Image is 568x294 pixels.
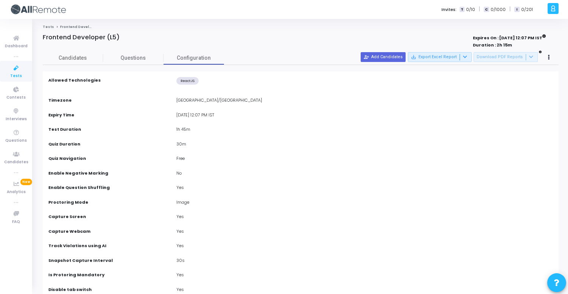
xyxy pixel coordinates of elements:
nav: breadcrumb [43,25,559,29]
div: Image [173,199,557,207]
div: Yes [173,243,557,251]
span: Interviews [6,116,27,122]
div: 30m [173,141,557,149]
span: T [460,7,465,12]
label: Expiry Time [48,112,74,118]
mat-icon: save_alt [411,54,416,60]
mat-icon: person_add_alt [364,54,369,60]
button: Export Excel Report [408,52,472,62]
label: Enable Negative Marking [48,170,108,176]
span: Contests [6,94,26,101]
strong: Duration : 2h 15m [473,42,512,48]
span: Analytics [7,189,26,195]
a: Tests [43,25,54,29]
span: I [514,7,519,12]
span: Frontend Developer (L5) [60,25,106,29]
span: Candidates [43,54,103,62]
div: Yes [173,214,557,222]
span: New [20,179,32,185]
span: Dashboard [5,43,28,50]
div: 1h 45m [173,126,557,135]
div: Yes [173,272,557,280]
span: Questions [103,54,164,62]
label: Is Protoring Mandatory [48,272,105,278]
label: Allowed Technologies [48,77,101,84]
div: ReactJS [176,77,199,85]
label: Enable Question Shuffling [48,184,110,191]
span: 0/201 [521,6,533,13]
label: Track Violations using AI [48,243,106,249]
label: Capture Webcam [48,228,91,235]
span: | [509,5,511,13]
span: Tests [10,73,22,79]
div: Yes [173,228,557,237]
label: Quiz Duration [48,141,80,147]
span: | [479,5,480,13]
div: No [173,170,557,178]
span: Questions [5,138,27,144]
div: [DATE] 12:07 PM IST [173,112,557,120]
img: logo [9,2,66,17]
label: Capture Screen [48,214,86,220]
label: Proctoring Mode [48,199,88,206]
span: Candidates [4,159,28,166]
span: C [484,7,489,12]
button: Download PDF Reports [474,52,538,62]
div: Free [173,155,557,164]
div: [GEOGRAPHIC_DATA]/[GEOGRAPHIC_DATA] [173,97,557,105]
label: Disable tab switch [48,286,92,293]
h4: Frontend Developer (L5) [43,34,120,41]
div: 30s [173,257,557,266]
label: Snapshot Capture Interval [48,257,113,264]
label: Invites: [441,6,457,13]
label: Timezone [48,97,72,104]
span: Configuration [177,54,211,62]
span: 0/1000 [491,6,506,13]
strong: Expires On : [DATE] 12:07 PM IST [473,33,546,41]
span: FAQ [12,219,20,225]
button: Add Candidates [361,52,406,62]
span: 0/10 [466,6,475,13]
label: Test Duration [48,126,81,133]
label: Quiz Navigation [48,155,86,162]
div: Yes [173,184,557,193]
